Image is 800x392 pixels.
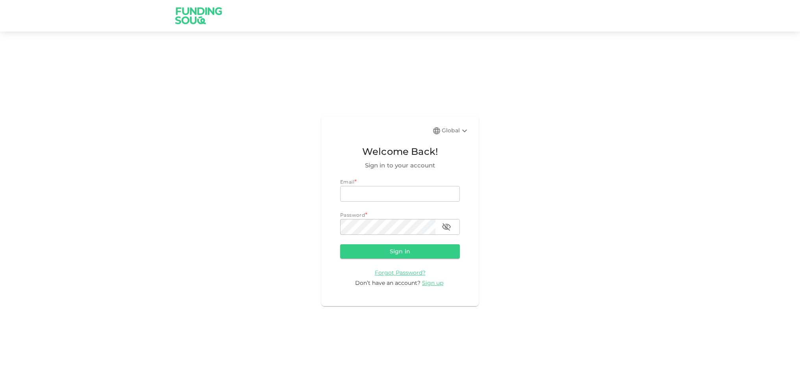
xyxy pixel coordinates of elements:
[340,144,460,159] span: Welcome Back!
[340,179,354,185] span: Email
[442,126,469,136] div: Global
[340,244,460,258] button: Sign in
[340,161,460,170] span: Sign in to your account
[340,212,365,218] span: Password
[340,186,460,202] input: email
[375,269,426,276] a: Forgot Password?
[355,279,420,286] span: Don’t have an account?
[340,219,435,235] input: password
[375,269,426,276] span: Forgot Password?
[422,279,443,286] span: Sign up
